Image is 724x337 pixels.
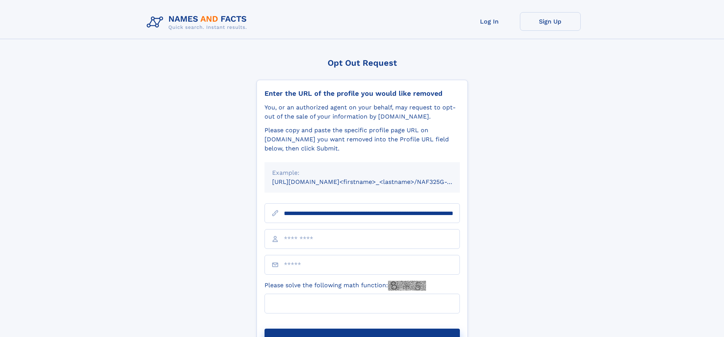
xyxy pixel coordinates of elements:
[520,12,581,31] a: Sign Up
[272,168,452,177] div: Example:
[265,103,460,121] div: You, or an authorized agent on your behalf, may request to opt-out of the sale of your informatio...
[272,178,474,185] small: [URL][DOMAIN_NAME]<firstname>_<lastname>/NAF325G-xxxxxxxx
[257,58,468,68] div: Opt Out Request
[144,12,253,33] img: Logo Names and Facts
[265,89,460,98] div: Enter the URL of the profile you would like removed
[265,281,426,291] label: Please solve the following math function:
[265,126,460,153] div: Please copy and paste the specific profile page URL on [DOMAIN_NAME] you want removed into the Pr...
[459,12,520,31] a: Log In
